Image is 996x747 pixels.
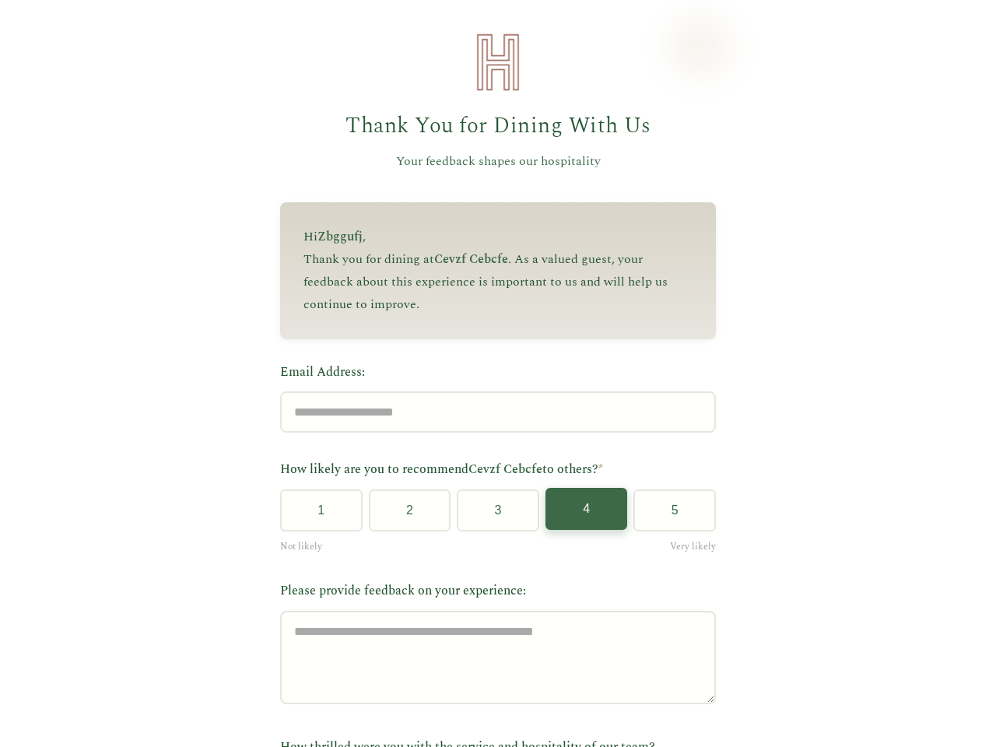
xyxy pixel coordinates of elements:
[434,250,508,268] span: Cevzf Cebcfe
[468,460,542,479] span: Cevzf Cebcfe
[280,489,363,531] button: 1
[633,489,716,531] button: 5
[303,248,693,315] p: Thank you for dining at . As a valued guest, your feedback about this experience is important to ...
[369,489,451,531] button: 2
[280,581,716,601] label: Please provide feedback on your experience:
[467,31,529,93] img: Heirloom Hospitality Logo
[670,539,716,554] span: Very likely
[545,488,628,530] button: 4
[280,539,322,554] span: Not likely
[280,109,716,144] h1: Thank You for Dining With Us
[280,363,716,383] label: Email Address:
[303,226,693,248] p: Hi ,
[317,227,363,246] span: Zbggufj
[457,489,539,531] button: 3
[280,152,716,172] p: Your feedback shapes our hospitality
[280,460,716,480] label: How likely are you to recommend to others?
